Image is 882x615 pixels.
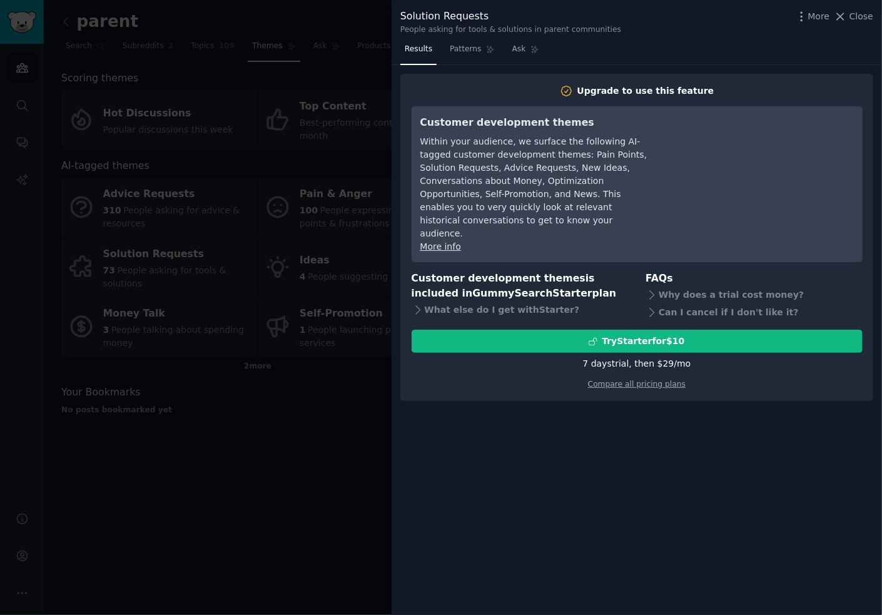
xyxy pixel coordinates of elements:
[512,44,526,55] span: Ask
[795,10,830,23] button: More
[602,335,684,348] div: Try Starter for $10
[420,115,649,131] h3: Customer development themes
[808,10,830,23] span: More
[405,44,432,55] span: Results
[420,135,649,240] div: Within your audience, we surface the following AI-tagged customer development themes: Pain Points...
[508,39,544,65] a: Ask
[420,241,461,252] a: More info
[412,330,863,353] button: TryStarterfor$10
[400,9,621,24] div: Solution Requests
[583,357,691,370] div: 7 days trial, then $ 29 /mo
[646,303,863,321] div: Can I cancel if I don't like it?
[849,10,873,23] span: Close
[588,380,686,389] a: Compare all pricing plans
[400,39,437,65] a: Results
[412,271,629,302] h3: Customer development themes is included in plan
[666,115,854,209] iframe: YouTube video player
[577,84,714,98] div: Upgrade to use this feature
[646,271,863,287] h3: FAQs
[646,286,863,303] div: Why does a trial cost money?
[412,302,629,319] div: What else do I get with Starter ?
[834,10,873,23] button: Close
[445,39,499,65] a: Patterns
[400,24,621,36] div: People asking for tools & solutions in parent communities
[450,44,481,55] span: Patterns
[472,287,592,299] span: GummySearch Starter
